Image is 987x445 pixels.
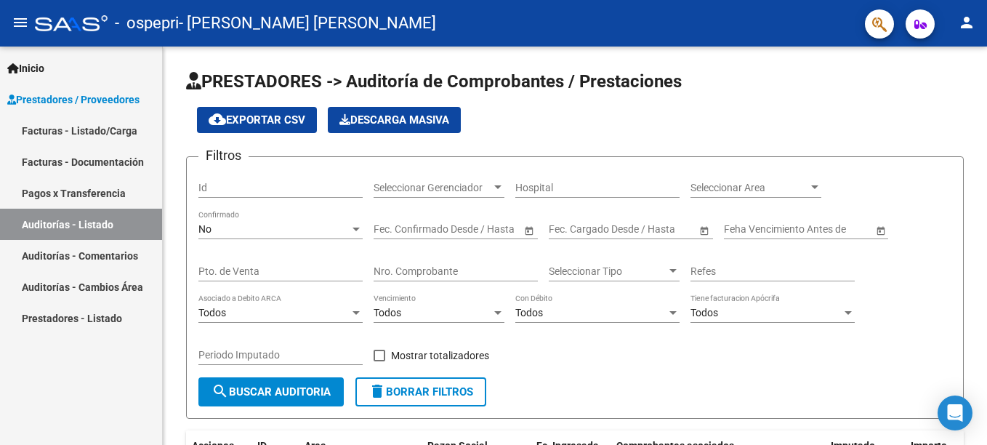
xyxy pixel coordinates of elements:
[938,396,972,430] div: Open Intercom Messenger
[186,71,682,92] span: PRESTADORES -> Auditoría de Comprobantes / Prestaciones
[198,307,226,318] span: Todos
[328,107,461,133] button: Descarga Masiva
[7,60,44,76] span: Inicio
[179,7,436,39] span: - [PERSON_NAME] [PERSON_NAME]
[7,92,140,108] span: Prestadores / Proveedores
[368,385,473,398] span: Borrar Filtros
[328,107,461,133] app-download-masive: Descarga masiva de comprobantes (adjuntos)
[197,107,317,133] button: Exportar CSV
[690,307,718,318] span: Todos
[198,145,249,166] h3: Filtros
[209,111,226,128] mat-icon: cloud_download
[690,182,808,194] span: Seleccionar Area
[374,223,427,236] input: Fecha inicio
[211,385,331,398] span: Buscar Auditoria
[374,182,491,194] span: Seleccionar Gerenciador
[368,382,386,400] mat-icon: delete
[958,14,975,31] mat-icon: person
[521,222,536,238] button: Open calendar
[211,382,229,400] mat-icon: search
[115,7,179,39] span: - ospepri
[391,347,489,364] span: Mostrar totalizadores
[12,14,29,31] mat-icon: menu
[198,223,211,235] span: No
[549,223,602,236] input: Fecha inicio
[355,377,486,406] button: Borrar Filtros
[614,223,685,236] input: Fecha fin
[549,265,666,278] span: Seleccionar Tipo
[515,307,543,318] span: Todos
[209,113,305,127] span: Exportar CSV
[696,222,712,238] button: Open calendar
[374,307,401,318] span: Todos
[439,223,510,236] input: Fecha fin
[198,377,344,406] button: Buscar Auditoria
[339,113,449,127] span: Descarga Masiva
[873,222,888,238] button: Open calendar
